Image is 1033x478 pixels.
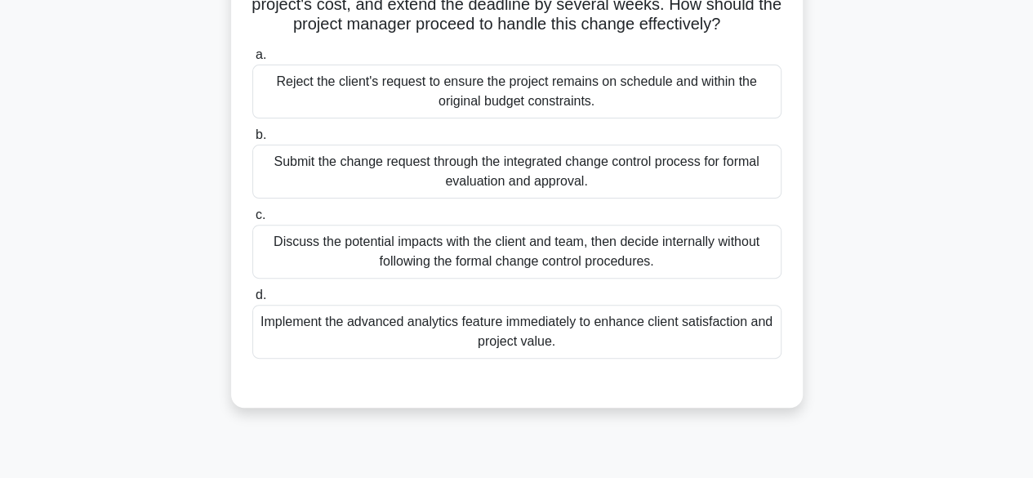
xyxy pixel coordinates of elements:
span: c. [256,208,265,221]
div: Reject the client's request to ensure the project remains on schedule and within the original bud... [252,65,781,118]
div: Submit the change request through the integrated change control process for formal evaluation and... [252,145,781,199]
span: d. [256,288,266,302]
div: Discuss the potential impacts with the client and team, then decide internally without following ... [252,225,781,279]
span: b. [256,127,266,141]
div: Implement the advanced analytics feature immediately to enhance client satisfaction and project v... [252,305,781,359]
span: a. [256,47,266,61]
